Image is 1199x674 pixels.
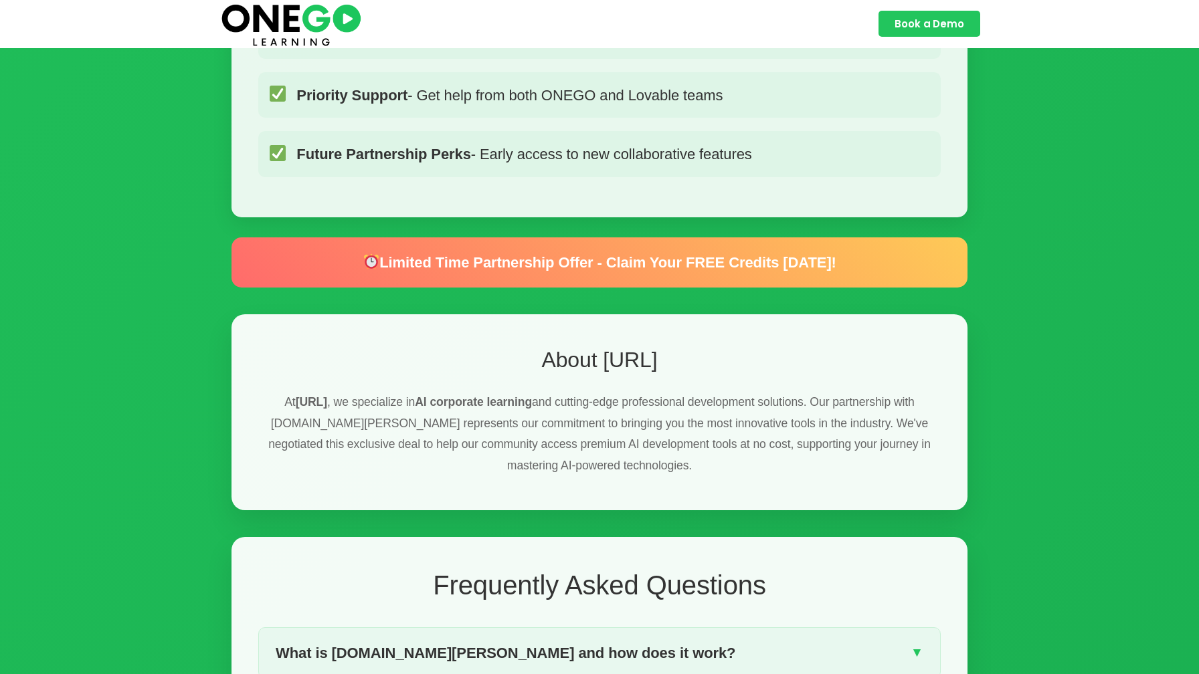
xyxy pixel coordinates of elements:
strong: Priority Support [296,87,407,104]
strong: Future Partnership Perks [296,146,470,162]
img: ✅ [270,86,286,102]
span: What is [DOMAIN_NAME][PERSON_NAME] and how does it work? [276,641,735,665]
span: Book a Demo [895,19,964,29]
h2: Frequently Asked Questions [258,570,941,600]
a: Book a Demo [879,11,980,37]
div: Limited Time Partnership Offer - Claim Your FREE Credits [DATE]! [232,237,967,288]
span: - Early access to new collaborative features [296,142,751,166]
img: ✅ [270,145,286,161]
p: At , we specialize in and cutting-edge professional development solutions. Our partnership with [... [258,392,941,477]
strong: [URL] [296,395,327,409]
strong: AI corporate learning [415,395,532,409]
span: ▼ [911,643,923,663]
img: ⏰ [364,254,379,269]
span: - Get help from both ONEGO and Lovable teams [296,84,723,107]
h2: About [URL] [258,348,941,372]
